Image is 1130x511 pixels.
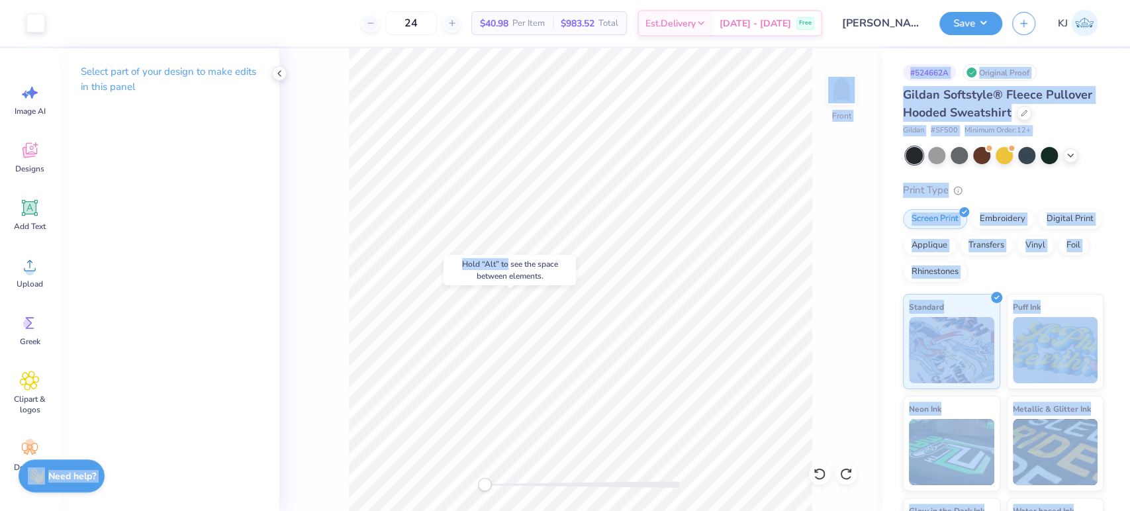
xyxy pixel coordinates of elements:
[8,394,52,415] span: Clipart & logos
[1038,209,1102,229] div: Digital Print
[14,462,46,473] span: Decorate
[1013,300,1041,314] span: Puff Ink
[971,209,1034,229] div: Embroidery
[903,209,967,229] div: Screen Print
[20,336,40,347] span: Greek
[14,221,46,232] span: Add Text
[1058,16,1068,31] span: KJ
[15,106,46,116] span: Image AI
[903,64,956,81] div: # 524662A
[478,478,491,491] div: Accessibility label
[1058,236,1089,255] div: Foil
[931,125,958,136] span: # SF500
[965,125,1031,136] span: Minimum Order: 12 +
[903,183,1104,198] div: Print Type
[909,317,994,383] img: Standard
[903,125,924,136] span: Gildan
[81,64,258,95] p: Select part of your design to make edits in this panel
[720,17,791,30] span: [DATE] - [DATE]
[903,262,967,282] div: Rhinestones
[512,17,545,30] span: Per Item
[832,110,851,122] div: Front
[17,279,43,289] span: Upload
[909,402,941,416] span: Neon Ink
[1071,10,1098,36] img: Kendra Jingco
[1013,402,1091,416] span: Metallic & Glitter Ink
[385,11,437,35] input: – –
[1017,236,1054,255] div: Vinyl
[598,17,618,30] span: Total
[1013,317,1098,383] img: Puff Ink
[939,12,1002,35] button: Save
[909,419,994,485] img: Neon Ink
[48,470,96,483] strong: Need help?
[832,10,929,36] input: Untitled Design
[963,64,1037,81] div: Original Proof
[444,255,576,285] div: Hold “Alt” to see the space between elements.
[828,77,855,103] img: Front
[480,17,508,30] span: $40.98
[960,236,1013,255] div: Transfers
[909,300,944,314] span: Standard
[903,87,1092,120] span: Gildan Softstyle® Fleece Pullover Hooded Sweatshirt
[799,19,812,28] span: Free
[561,17,594,30] span: $983.52
[645,17,696,30] span: Est. Delivery
[15,163,44,174] span: Designs
[1013,419,1098,485] img: Metallic & Glitter Ink
[903,236,956,255] div: Applique
[1052,10,1104,36] a: KJ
